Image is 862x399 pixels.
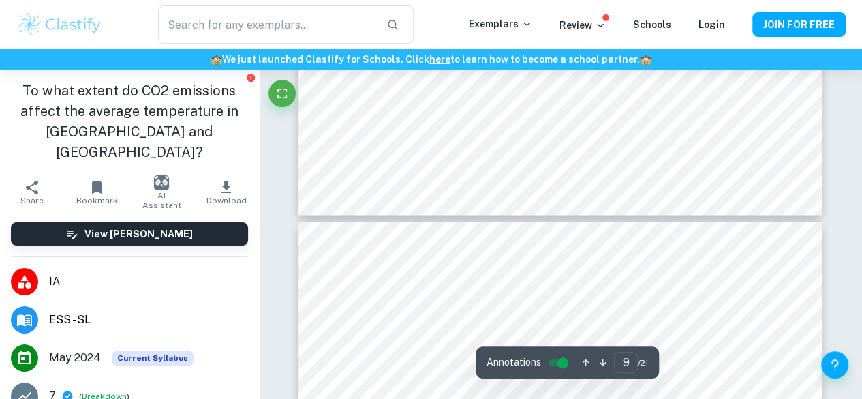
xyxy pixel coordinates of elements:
h6: View [PERSON_NAME] [84,226,193,241]
span: Download [206,196,247,205]
span: / 21 [638,357,648,369]
h6: We just launched Clastify for Schools. Click to learn how to become a school partner. [3,52,859,67]
button: AI Assistant [129,173,194,211]
span: IA [49,274,248,290]
span: Share [20,196,44,205]
img: AI Assistant [154,175,169,190]
span: Current Syllabus [112,351,194,366]
input: Search for any exemplars... [158,5,376,44]
button: Help and Feedback [821,351,848,379]
a: Schools [633,19,671,30]
span: May 2024 [49,350,101,366]
span: Annotations [487,355,541,370]
h1: To what extent do CO2 emissions affect the average temperature in [GEOGRAPHIC_DATA] and [GEOGRAPH... [11,80,248,162]
span: 🏫 [640,54,651,65]
button: Fullscreen [268,80,296,107]
img: Clastify logo [16,11,103,38]
button: View [PERSON_NAME] [11,222,248,246]
button: Download [194,173,259,211]
span: AI Assistant [138,191,186,210]
p: Review [559,18,606,33]
button: Report issue [246,72,256,83]
span: 🏫 [211,54,222,65]
button: JOIN FOR FREE [752,12,846,37]
p: Exemplars [469,16,532,31]
span: Bookmark [76,196,118,205]
div: This exemplar is based on the current syllabus. Feel free to refer to it for inspiration/ideas wh... [112,351,194,366]
span: ESS - SL [49,312,248,328]
a: here [429,54,450,65]
button: Bookmark [65,173,129,211]
a: Login [698,19,725,30]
